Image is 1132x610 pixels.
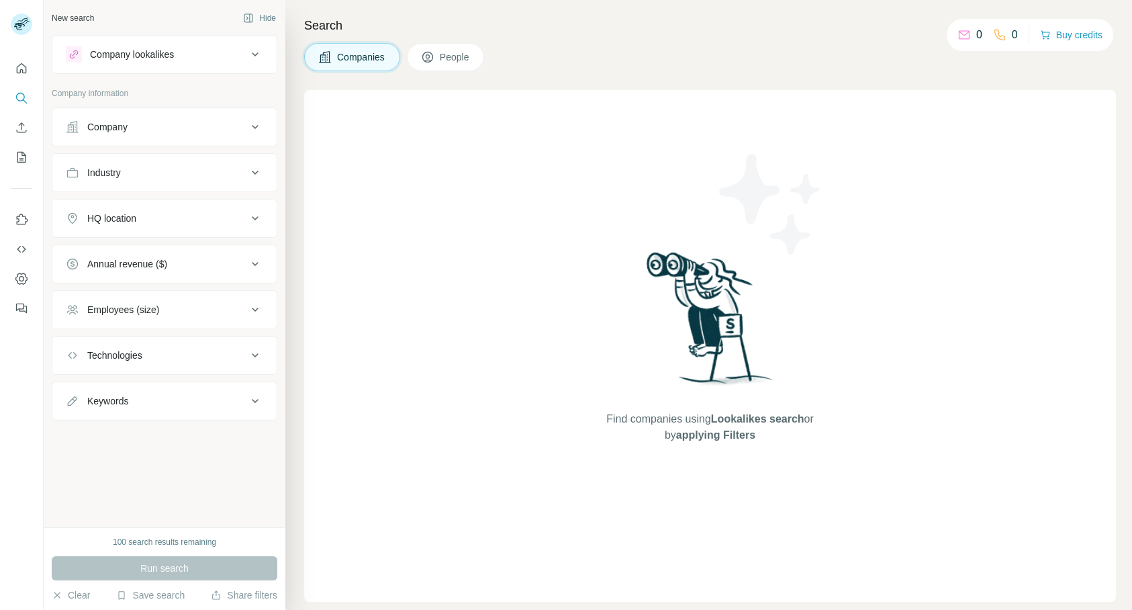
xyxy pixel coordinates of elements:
span: Find companies using or by [602,411,817,443]
h4: Search [304,16,1116,35]
div: Keywords [87,394,128,408]
button: Use Surfe on LinkedIn [11,208,32,232]
div: 100 search results remaining [113,536,216,548]
button: Feedback [11,296,32,320]
button: Company lookalikes [52,38,277,71]
button: Industry [52,157,277,189]
p: 0 [1012,27,1018,43]
button: Enrich CSV [11,116,32,140]
button: Hide [234,8,285,28]
button: Use Surfe API [11,237,32,261]
button: Employees (size) [52,294,277,326]
span: applying Filters [676,429,755,441]
button: Keywords [52,385,277,417]
span: Lookalikes search [711,413,804,425]
div: Industry [87,166,121,179]
button: Clear [52,589,90,602]
button: Dashboard [11,267,32,291]
button: Share filters [211,589,277,602]
span: People [440,50,471,64]
div: Annual revenue ($) [87,257,167,271]
button: Company [52,111,277,143]
p: Company information [52,87,277,99]
div: Company lookalikes [90,48,174,61]
button: Annual revenue ($) [52,248,277,280]
button: HQ location [52,202,277,234]
img: Surfe Illustration - Stars [710,144,831,265]
img: Surfe Illustration - Woman searching with binoculars [641,249,780,398]
div: Technologies [87,349,142,362]
button: Quick start [11,56,32,81]
button: Search [11,86,32,110]
button: Technologies [52,339,277,372]
span: Companies [337,50,386,64]
div: Employees (size) [87,303,159,316]
div: Company [87,120,128,134]
p: 0 [976,27,982,43]
div: HQ location [87,212,136,225]
div: New search [52,12,94,24]
button: Save search [116,589,185,602]
button: My lists [11,145,32,169]
button: Buy credits [1040,26,1102,44]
